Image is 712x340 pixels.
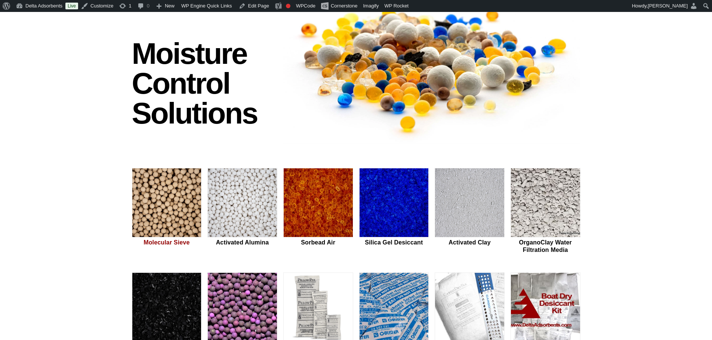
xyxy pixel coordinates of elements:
a: Activated Clay [435,168,505,255]
h2: Molecular Sieve [132,239,202,246]
h2: Activated Clay [435,239,505,246]
h2: Silica Gel Desiccant [359,239,429,246]
div: Focus keyphrase not set [286,4,290,8]
a: Sorbead Air [283,168,353,255]
h1: Moisture Control Solutions [132,39,276,128]
h2: OrganoClay Water Filtration Media [511,239,580,253]
a: Activated Alumina [207,168,277,255]
a: Live [65,3,78,9]
a: OrganoClay Water Filtration Media [511,168,580,255]
h2: Activated Alumina [207,239,277,246]
span: [PERSON_NAME] [648,3,688,9]
a: Molecular Sieve [132,168,202,255]
a: Silica Gel Desiccant [359,168,429,255]
h2: Sorbead Air [283,239,353,246]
